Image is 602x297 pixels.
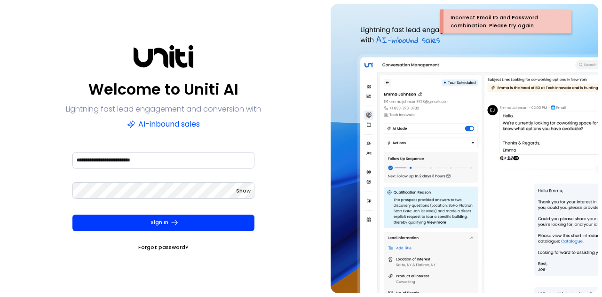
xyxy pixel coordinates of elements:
p: Lightning fast lead engagement and conversion with [66,103,261,116]
a: Forgot password? [138,242,189,252]
button: Sign In [72,215,254,231]
p: AI-inbound sales [127,118,200,131]
p: Welcome to Uniti AI [88,78,238,101]
img: auth-hero.png [331,4,598,293]
div: Incorrect Email ID and Password combination. Please try again. [451,14,557,30]
button: Show [236,186,251,195]
span: Show [236,187,251,194]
